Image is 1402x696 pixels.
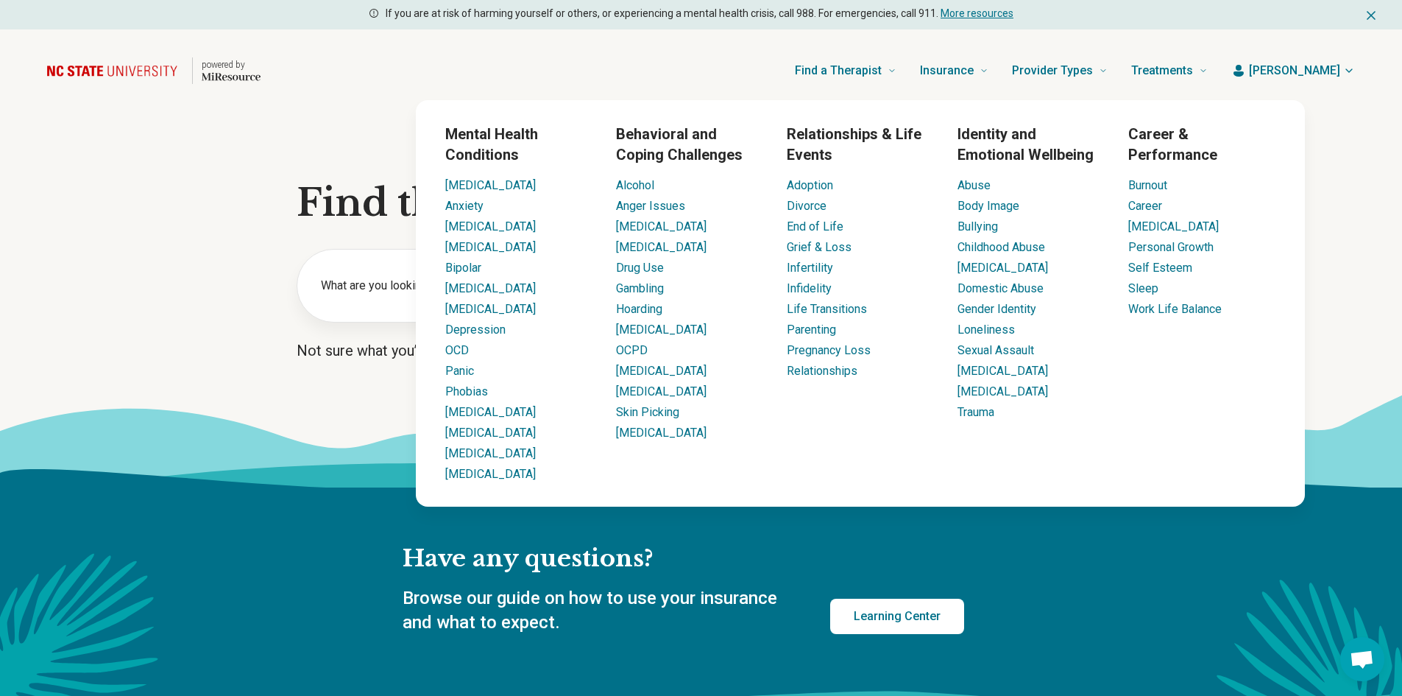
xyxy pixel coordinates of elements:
[787,199,826,213] a: Divorce
[445,219,536,233] a: [MEDICAL_DATA]
[957,323,1015,337] a: Loneliness
[616,364,707,378] a: [MEDICAL_DATA]
[445,261,481,275] a: Bipolar
[616,199,685,213] a: Anger Issues
[957,199,1019,213] a: Body Image
[787,323,836,337] a: Parenting
[787,302,867,316] a: Life Transitions
[1012,41,1108,100] a: Provider Types
[445,240,536,254] a: [MEDICAL_DATA]
[328,100,1393,507] div: Find a Therapist
[787,178,833,192] a: Adoption
[957,281,1044,295] a: Domestic Abuse
[787,364,857,378] a: Relationships
[1128,261,1192,275] a: Self Esteem
[1128,124,1275,165] h3: Career & Performance
[445,302,536,316] a: [MEDICAL_DATA]
[957,124,1105,165] h3: Identity and Emotional Wellbeing
[47,47,261,94] a: Home page
[445,364,474,378] a: Panic
[321,277,568,295] label: What are you looking for?
[386,6,1013,21] p: If you are at risk of harming yourself or others, or experiencing a mental health crisis, call 98...
[957,219,998,233] a: Bullying
[1231,62,1355,80] button: [PERSON_NAME]
[445,426,536,440] a: [MEDICAL_DATA]
[616,219,707,233] a: [MEDICAL_DATA]
[616,178,654,192] a: Alcohol
[445,178,536,192] a: [MEDICAL_DATA]
[787,261,833,275] a: Infertility
[957,178,991,192] a: Abuse
[1128,302,1222,316] a: Work Life Balance
[957,343,1034,357] a: Sexual Assault
[297,340,1106,361] p: Not sure what you’re looking for?
[1128,240,1214,254] a: Personal Growth
[787,124,934,165] h3: Relationships & Life Events
[202,59,261,71] p: powered by
[616,302,662,316] a: Hoarding
[297,181,1106,225] h1: Find the right mental health care for you
[616,426,707,440] a: [MEDICAL_DATA]
[957,240,1045,254] a: Childhood Abuse
[445,467,536,481] a: [MEDICAL_DATA]
[795,41,896,100] a: Find a Therapist
[787,281,832,295] a: Infidelity
[1128,178,1167,192] a: Burnout
[616,261,664,275] a: Drug Use
[957,384,1048,398] a: [MEDICAL_DATA]
[1128,219,1219,233] a: [MEDICAL_DATA]
[1128,281,1158,295] a: Sleep
[1128,199,1162,213] a: Career
[616,343,648,357] a: OCPD
[920,41,988,100] a: Insurance
[787,240,852,254] a: Grief & Loss
[1340,637,1384,681] div: Open chat
[445,343,469,357] a: OCD
[616,323,707,337] a: [MEDICAL_DATA]
[403,544,964,574] h2: Have any questions?
[445,199,484,213] a: Anxiety
[445,384,488,398] a: Phobias
[616,240,707,254] a: [MEDICAL_DATA]
[616,281,664,295] a: Gambling
[445,281,536,295] a: [MEDICAL_DATA]
[957,364,1048,378] a: [MEDICAL_DATA]
[616,124,763,165] h3: Behavioral and Coping Challenges
[445,124,592,165] h3: Mental Health Conditions
[957,261,1048,275] a: [MEDICAL_DATA]
[1131,41,1208,100] a: Treatments
[787,219,843,233] a: End of Life
[616,405,679,419] a: Skin Picking
[1364,6,1378,24] button: Dismiss
[957,302,1036,316] a: Gender Identity
[616,384,707,398] a: [MEDICAL_DATA]
[445,323,506,337] a: Depression
[403,586,795,636] p: Browse our guide on how to use your insurance and what to expect.
[445,446,536,460] a: [MEDICAL_DATA]
[795,60,882,81] span: Find a Therapist
[957,405,994,419] a: Trauma
[920,60,974,81] span: Insurance
[1012,60,1093,81] span: Provider Types
[1131,60,1193,81] span: Treatments
[787,343,871,357] a: Pregnancy Loss
[445,405,536,419] a: [MEDICAL_DATA]
[1249,62,1340,80] span: [PERSON_NAME]
[830,599,964,634] a: Learning Center
[941,7,1013,19] a: More resources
